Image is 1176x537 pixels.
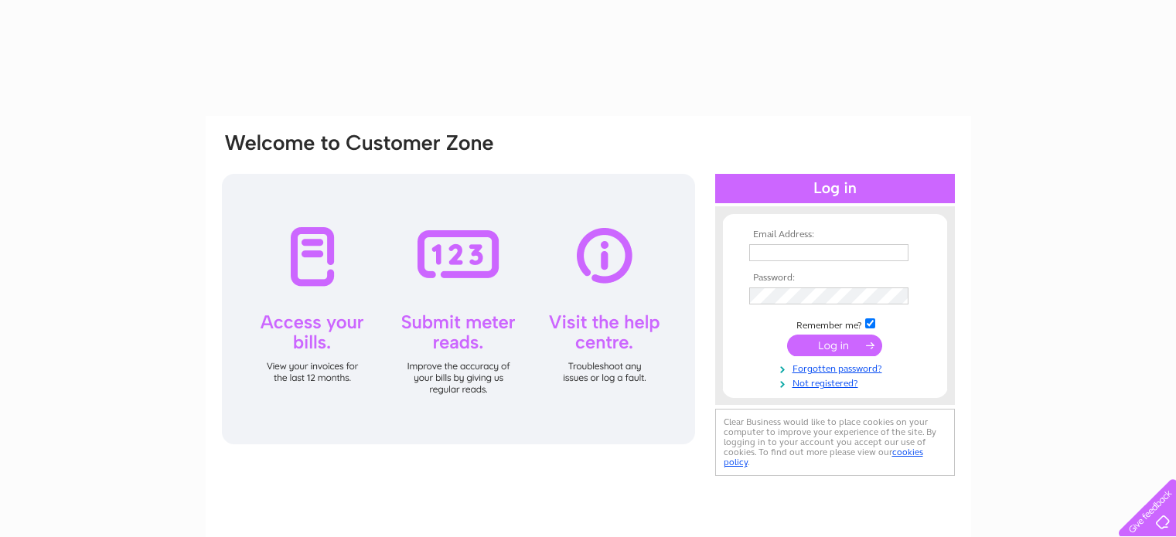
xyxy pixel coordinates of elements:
a: cookies policy [724,447,923,467]
input: Submit [787,335,882,356]
td: Remember me? [745,316,925,331]
th: Email Address: [745,229,925,240]
a: Forgotten password? [749,360,925,375]
th: Password: [745,273,925,284]
a: Not registered? [749,375,925,389]
div: Clear Business would like to place cookies on your computer to improve your experience of the sit... [715,409,955,476]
